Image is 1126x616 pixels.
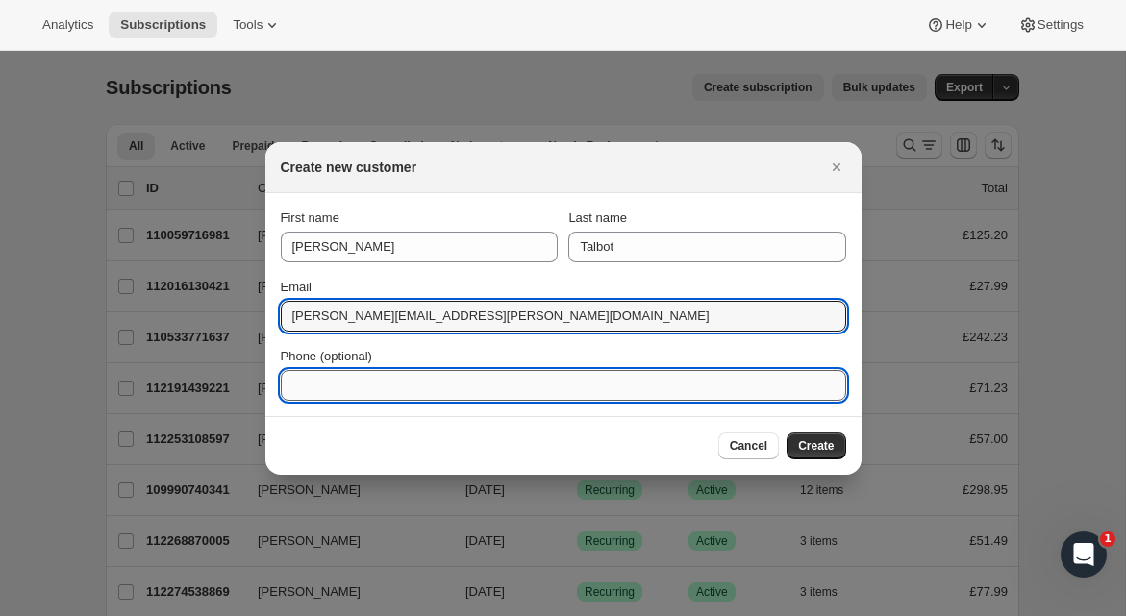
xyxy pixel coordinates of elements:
button: Cancel [718,432,779,459]
button: Create [787,432,845,459]
span: Subscriptions [120,17,206,33]
span: Email [281,280,313,294]
span: Phone (optional) [281,349,372,363]
button: Help [914,12,1002,38]
button: Settings [1007,12,1095,38]
span: Analytics [42,17,93,33]
button: Subscriptions [109,12,217,38]
span: 1 [1100,531,1115,547]
span: Tools [233,17,263,33]
span: Help [945,17,971,33]
button: Tools [221,12,293,38]
span: First name [281,210,339,225]
span: Last name [568,210,627,225]
h2: Create new customer [281,158,417,177]
span: Cancel [730,438,767,454]
iframe: Intercom live chat [1061,531,1107,578]
span: Settings [1038,17,1084,33]
button: Close [823,154,850,181]
button: Analytics [31,12,105,38]
span: Create [798,438,834,454]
